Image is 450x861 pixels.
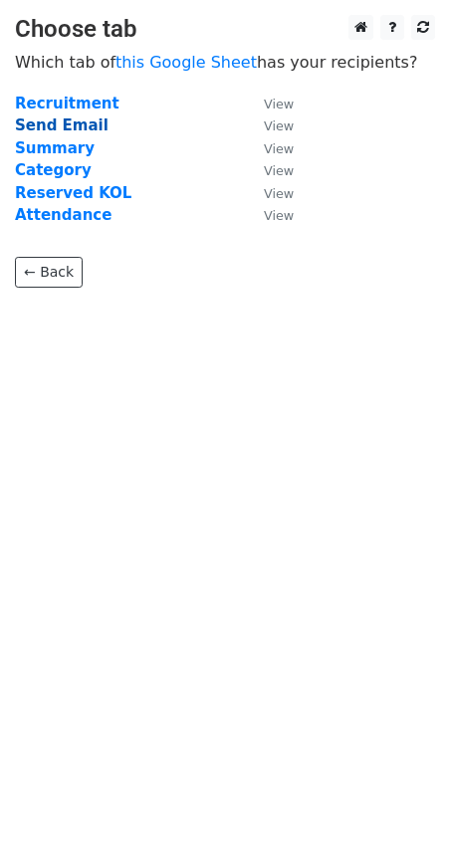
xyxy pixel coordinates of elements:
[15,206,112,224] a: Attendance
[15,139,95,157] a: Summary
[115,53,257,72] a: this Google Sheet
[15,116,109,134] a: Send Email
[264,97,294,111] small: View
[15,15,435,44] h3: Choose tab
[244,116,294,134] a: View
[15,52,435,73] p: Which tab of has your recipients?
[15,95,119,112] a: Recruitment
[244,95,294,112] a: View
[244,184,294,202] a: View
[264,208,294,223] small: View
[244,161,294,179] a: View
[244,206,294,224] a: View
[15,184,131,202] a: Reserved KOL
[15,161,92,179] a: Category
[264,163,294,178] small: View
[244,139,294,157] a: View
[264,141,294,156] small: View
[264,186,294,201] small: View
[264,118,294,133] small: View
[350,765,450,861] iframe: Chat Widget
[15,257,83,288] a: ← Back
